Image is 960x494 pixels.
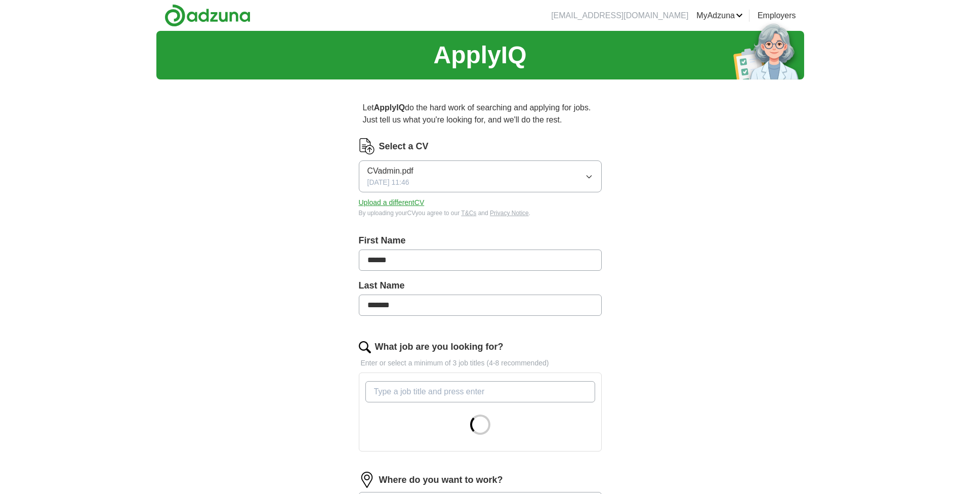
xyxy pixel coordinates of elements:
[461,210,476,217] a: T&Cs
[367,165,413,177] span: CVadmin.pdf
[359,472,375,488] img: location.png
[359,209,602,218] div: By uploading your CV you agree to our and .
[359,341,371,353] img: search.png
[359,138,375,154] img: CV Icon
[551,10,688,22] li: [EMAIL_ADDRESS][DOMAIN_NAME]
[379,473,503,487] label: Where do you want to work?
[359,98,602,130] p: Let do the hard work of searching and applying for jobs. Just tell us what you're looking for, an...
[367,177,409,188] span: [DATE] 11:46
[758,10,796,22] a: Employers
[359,234,602,248] label: First Name
[696,10,743,22] a: MyAdzuna
[359,160,602,192] button: CVadmin.pdf[DATE] 11:46
[359,197,425,208] button: Upload a differentCV
[375,340,504,354] label: What job are you looking for?
[374,103,405,112] strong: ApplyIQ
[359,358,602,368] p: Enter or select a minimum of 3 job titles (4-8 recommended)
[164,4,251,27] img: Adzuna logo
[359,279,602,293] label: Last Name
[365,381,595,402] input: Type a job title and press enter
[379,140,429,153] label: Select a CV
[433,37,526,73] h1: ApplyIQ
[490,210,529,217] a: Privacy Notice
